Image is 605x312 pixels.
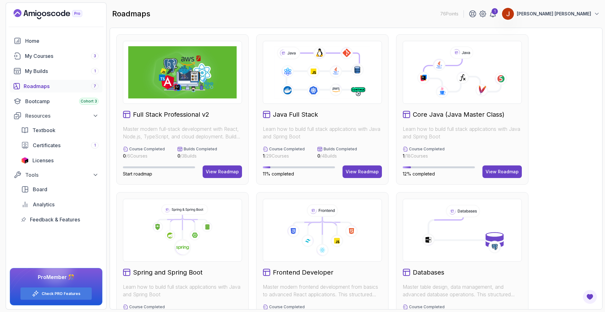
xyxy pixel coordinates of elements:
a: roadmaps [10,80,102,92]
span: Analytics [33,201,55,208]
p: Learn how to build full stack applications with Java and Spring Boot [403,125,522,140]
span: 1 [403,153,405,159]
img: Full Stack Professional v2 [128,46,237,98]
a: Check PRO Features [42,291,80,296]
a: feedback [17,213,102,226]
p: Master modern full-stack development with React, Node.js, TypeScript, and cloud deployment. Build... [123,125,242,140]
button: View Roadmap [482,165,522,178]
span: 1 [94,143,96,148]
div: View Roadmap [346,169,379,175]
div: Roadmaps [24,82,99,90]
span: 0 [123,153,126,159]
p: / 3 Builds [177,153,217,159]
p: Course Completed [269,147,305,152]
a: textbook [17,124,102,136]
p: Builds Completed [184,147,217,152]
button: Resources [10,110,102,121]
span: Cohort 3 [81,99,97,104]
span: Licenses [32,157,54,164]
p: 76 Points [440,11,458,17]
a: analytics [17,198,102,211]
span: 12% completed [403,171,435,176]
a: bootcamp [10,95,102,108]
button: Open Feedback Button [582,289,597,304]
h2: Frontend Developer [273,268,333,277]
a: 1 [489,10,497,18]
div: My Courses [25,52,99,60]
p: Course Completed [409,147,445,152]
img: user profile image [502,8,514,20]
span: 3 [94,53,96,58]
h2: Full Stack Professional v2 [133,110,209,119]
p: Builds Completed [324,147,357,152]
button: user profile image[PERSON_NAME] [PERSON_NAME] [502,8,600,20]
span: Start roadmap [123,171,152,176]
span: 1 [94,69,96,74]
a: builds [10,65,102,77]
h2: Spring and Spring Boot [133,268,203,277]
a: courses [10,50,102,62]
p: Learn how to build full stack applications with Java and Spring Boot [263,125,382,140]
span: Feedback & Features [30,216,80,223]
span: Certificates [33,142,60,149]
p: [PERSON_NAME] [PERSON_NAME] [517,11,591,17]
button: Tools [10,169,102,181]
span: Textbook [32,126,55,134]
a: board [17,183,102,196]
button: Check PRO Features [20,287,92,300]
span: 1 [263,153,265,159]
p: Course Completed [129,304,165,309]
h2: Core Java (Java Master Class) [413,110,504,119]
p: Course Completed [409,304,445,309]
button: View Roadmap [203,165,242,178]
p: / 4 Builds [317,153,357,159]
div: 1 [492,8,498,14]
div: Bootcamp [25,97,99,105]
img: jetbrains icon [21,157,29,164]
a: home [10,35,102,47]
p: / 6 Courses [123,153,165,159]
span: 0 [317,153,320,159]
a: licenses [17,154,102,167]
a: Landing page [14,9,97,19]
p: / 29 Courses [263,153,305,159]
p: Course Completed [269,304,305,309]
div: View Roadmap [206,169,239,175]
p: Master table design, data management, and advanced database operations. This structured learning ... [403,283,522,298]
p: / 18 Courses [403,153,445,159]
span: 11% completed [263,171,294,176]
div: View Roadmap [486,169,519,175]
p: Course Completed [129,147,165,152]
span: 7 [94,84,96,89]
p: Learn how to build full stack applications with Java and Spring Boot [123,283,242,298]
button: View Roadmap [343,165,382,178]
div: My Builds [25,67,99,75]
div: Home [25,37,99,45]
p: Master modern frontend development from basics to advanced React applications. This structured le... [263,283,382,298]
h2: roadmaps [112,9,150,19]
div: Resources [25,112,99,120]
span: Board [33,186,47,193]
a: certificates [17,139,102,152]
div: Tools [25,171,99,179]
span: 0 [177,153,180,159]
h2: Databases [413,268,444,277]
h2: Java Full Stack [273,110,318,119]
